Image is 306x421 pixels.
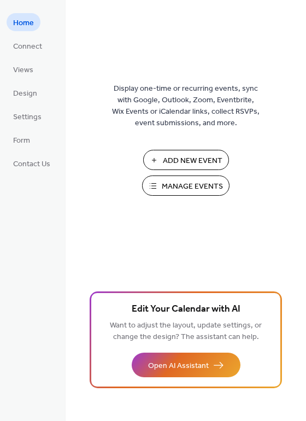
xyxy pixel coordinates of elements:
span: Settings [13,112,42,123]
span: Edit Your Calendar with AI [132,302,240,317]
span: Manage Events [162,181,223,192]
span: Views [13,65,33,76]
button: Manage Events [142,176,229,196]
a: Views [7,60,40,78]
a: Connect [7,37,49,55]
span: Home [13,17,34,29]
a: Home [7,13,40,31]
a: Contact Us [7,154,57,172]
span: Open AI Assistant [148,360,209,372]
button: Add New Event [143,150,229,170]
span: Contact Us [13,159,50,170]
span: Add New Event [163,155,222,167]
a: Settings [7,107,48,125]
span: Design [13,88,37,100]
span: Want to adjust the layout, update settings, or change the design? The assistant can help. [110,318,262,344]
button: Open AI Assistant [132,353,240,377]
a: Form [7,131,37,149]
span: Connect [13,41,42,52]
span: Form [13,135,30,147]
a: Design [7,84,44,102]
span: Display one-time or recurring events, sync with Google, Outlook, Zoom, Eventbrite, Wix Events or ... [112,83,260,129]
